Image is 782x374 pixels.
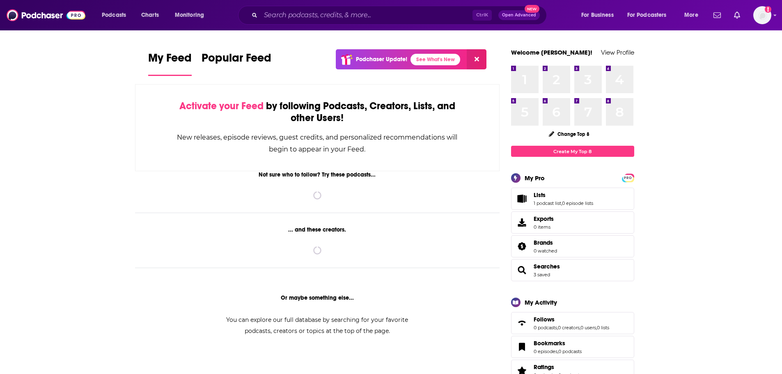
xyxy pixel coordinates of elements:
[534,363,554,371] span: Ratings
[514,317,530,329] a: Follows
[534,239,553,246] span: Brands
[753,6,771,24] span: Logged in as Tessarossi87
[498,10,540,20] button: Open AdvancedNew
[557,325,558,330] span: ,
[753,6,771,24] img: User Profile
[525,298,557,306] div: My Activity
[175,9,204,21] span: Monitoring
[534,248,557,254] a: 0 watched
[202,51,271,76] a: Popular Feed
[514,241,530,252] a: Brands
[731,8,743,22] a: Show notifications dropdown
[562,200,593,206] a: 0 episode lists
[544,129,595,139] button: Change Top 8
[580,325,596,330] a: 0 users
[525,174,545,182] div: My Pro
[534,263,560,270] a: Searches
[534,200,561,206] a: 1 podcast list
[534,215,554,223] span: Exports
[534,191,546,199] span: Lists
[525,5,539,13] span: New
[148,51,192,76] a: My Feed
[627,9,667,21] span: For Podcasters
[534,340,582,347] a: Bookmarks
[410,54,460,65] a: See What's New
[102,9,126,21] span: Podcasts
[596,325,597,330] span: ,
[511,336,634,358] span: Bookmarks
[710,8,724,22] a: Show notifications dropdown
[177,100,459,124] div: by following Podcasts, Creators, Lists, and other Users!
[179,100,264,112] span: Activate your Feed
[534,363,582,371] a: Ratings
[511,146,634,157] a: Create My Top 8
[472,10,492,21] span: Ctrl K
[511,312,634,334] span: Follows
[558,325,580,330] a: 0 creators
[534,191,593,199] a: Lists
[534,349,557,354] a: 0 episodes
[202,51,271,70] span: Popular Feed
[7,7,85,23] img: Podchaser - Follow, Share and Rate Podcasts
[148,51,192,70] span: My Feed
[534,272,550,278] a: 3 saved
[684,9,698,21] span: More
[514,193,530,204] a: Lists
[597,325,609,330] a: 0 lists
[753,6,771,24] button: Show profile menu
[502,13,536,17] span: Open Advanced
[534,316,555,323] span: Follows
[534,224,554,230] span: 0 items
[580,325,580,330] span: ,
[96,9,137,22] button: open menu
[135,171,500,178] div: Not sure who to follow? Try these podcasts...
[511,235,634,257] span: Brands
[581,9,614,21] span: For Business
[136,9,164,22] a: Charts
[601,48,634,56] a: View Profile
[534,239,557,246] a: Brands
[557,349,558,354] span: ,
[511,48,592,56] a: Welcome [PERSON_NAME]!
[514,217,530,228] span: Exports
[514,341,530,353] a: Bookmarks
[246,6,555,25] div: Search podcasts, credits, & more...
[561,200,562,206] span: ,
[534,340,565,347] span: Bookmarks
[261,9,472,22] input: Search podcasts, credits, & more...
[623,174,633,181] a: PRO
[765,6,771,13] svg: Add a profile image
[135,226,500,233] div: ... and these creators.
[216,314,418,337] div: You can explore our full database by searching for your favorite podcasts, creators or topics at ...
[511,259,634,281] span: Searches
[356,56,407,63] p: Podchaser Update!
[514,264,530,276] a: Searches
[511,188,634,210] span: Lists
[534,325,557,330] a: 0 podcasts
[679,9,709,22] button: open menu
[169,9,215,22] button: open menu
[558,349,582,354] a: 0 podcasts
[141,9,159,21] span: Charts
[622,9,679,22] button: open menu
[135,294,500,301] div: Or maybe something else...
[534,316,609,323] a: Follows
[177,131,459,155] div: New releases, episode reviews, guest credits, and personalized recommendations will begin to appe...
[511,211,634,234] a: Exports
[576,9,624,22] button: open menu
